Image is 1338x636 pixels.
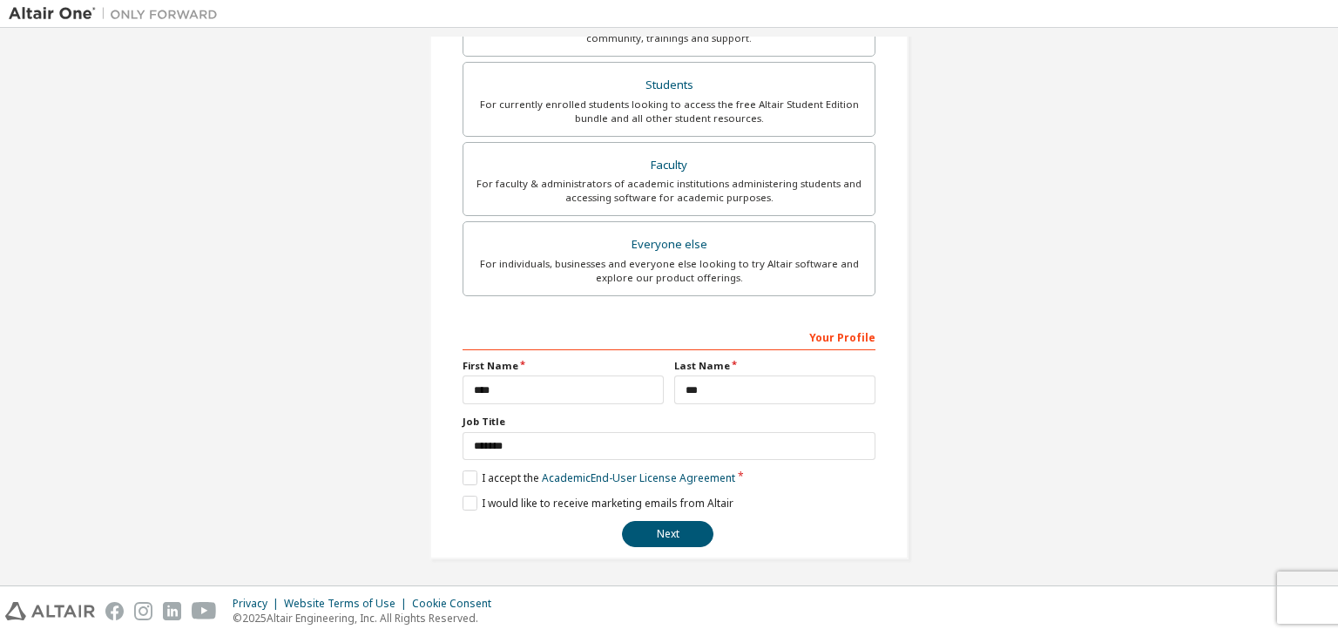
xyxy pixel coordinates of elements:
[622,521,713,547] button: Next
[474,257,864,285] div: For individuals, businesses and everyone else looking to try Altair software and explore our prod...
[474,233,864,257] div: Everyone else
[163,602,181,620] img: linkedin.svg
[463,496,733,511] label: I would like to receive marketing emails from Altair
[474,153,864,178] div: Faculty
[9,5,226,23] img: Altair One
[474,177,864,205] div: For faculty & administrators of academic institutions administering students and accessing softwa...
[412,597,502,611] div: Cookie Consent
[233,597,284,611] div: Privacy
[463,470,735,485] label: I accept the
[474,73,864,98] div: Students
[542,470,735,485] a: Academic End-User License Agreement
[474,98,864,125] div: For currently enrolled students looking to access the free Altair Student Edition bundle and all ...
[134,602,152,620] img: instagram.svg
[105,602,124,620] img: facebook.svg
[463,359,664,373] label: First Name
[463,322,875,350] div: Your Profile
[233,611,502,626] p: © 2025 Altair Engineering, Inc. All Rights Reserved.
[463,415,875,429] label: Job Title
[284,597,412,611] div: Website Terms of Use
[674,359,875,373] label: Last Name
[192,602,217,620] img: youtube.svg
[5,602,95,620] img: altair_logo.svg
